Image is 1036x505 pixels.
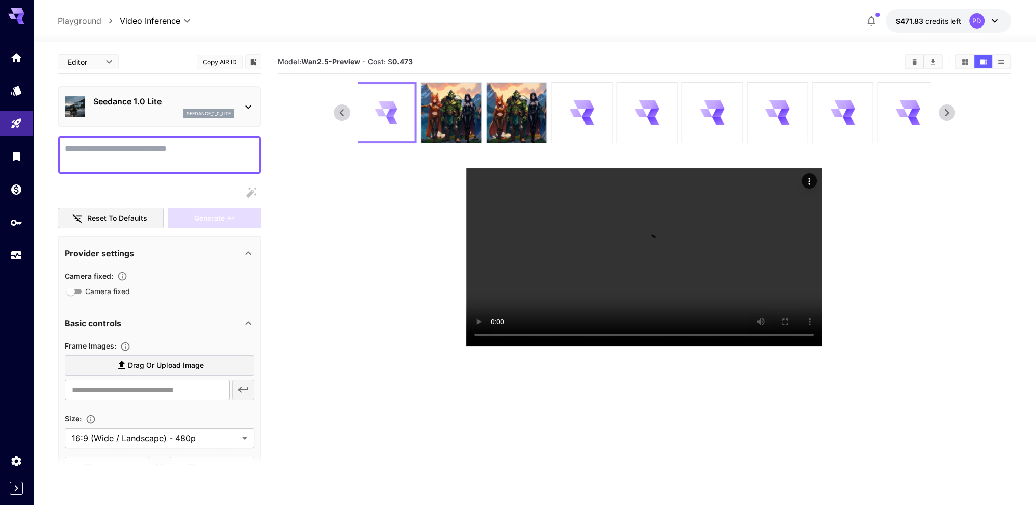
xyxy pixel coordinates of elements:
div: Usage [10,249,22,262]
div: $471.82975 [896,16,961,26]
p: Basic controls [65,317,121,329]
div: Wallet [10,183,22,196]
button: Copy AIR ID [197,55,243,69]
button: Show media in video view [974,55,992,68]
div: Actions [802,173,817,189]
span: 16:9 (Wide / Landscape) - 480p [72,432,238,444]
div: Basic controls [65,311,254,335]
button: Reset to defaults [58,208,164,229]
span: Frame Images : [65,341,116,350]
span: $471.83 [896,17,925,25]
span: Camera fixed [85,286,130,297]
b: 0.473 [392,57,413,66]
span: credits left [925,17,961,25]
div: Clear AllDownload All [905,54,943,69]
button: Upload frame images. [116,341,135,352]
div: PD [969,13,985,29]
button: Download All [924,55,942,68]
a: Playground [58,15,101,27]
div: Seedance 1.0 Liteseedance_1_0_lite [65,91,254,122]
b: Wan2.5-Preview [301,57,360,66]
p: · [363,56,365,68]
div: Provider settings [65,241,254,265]
span: Camera fixed : [65,272,113,280]
button: Clear All [906,55,923,68]
div: Models [10,84,22,97]
button: Add to library [249,56,258,68]
label: Drag or upload image [65,355,254,376]
button: Show media in list view [992,55,1010,68]
button: Show media in grid view [956,55,974,68]
span: Size : [65,414,82,423]
span: Cost: $ [368,57,413,66]
button: Adjust the dimensions of the generated image by specifying its width and height in pixels, or sel... [82,414,100,424]
div: Show media in grid viewShow media in video viewShow media in list view [955,54,1011,69]
div: Settings [10,455,22,467]
span: Editor [68,57,99,67]
div: Playground [10,117,22,130]
span: Drag or upload image [128,359,204,372]
div: API Keys [10,216,22,229]
div: Home [10,51,22,64]
img: 9muxtDAAAABklEQVQDAHhRWeHJ45NpAAAAAElFTkSuQmCC [421,83,481,143]
nav: breadcrumb [58,15,120,27]
span: Video Inference [120,15,180,27]
p: Seedance 1.0 Lite [93,95,234,108]
div: Library [10,150,22,163]
p: seedance_1_0_lite [187,110,231,117]
p: Provider settings [65,247,134,259]
img: FoAAAAAZJREFUAwDXwp8X6sC7cgAAAABJRU5ErkJggg== [486,83,546,143]
span: Model: [278,57,360,66]
button: Expand sidebar [10,482,23,495]
button: $471.82975PD [886,9,1011,33]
